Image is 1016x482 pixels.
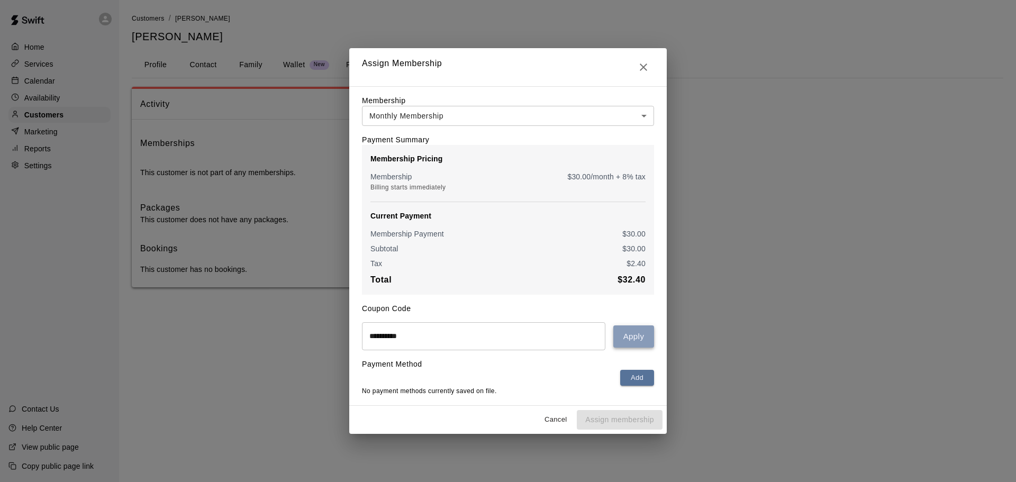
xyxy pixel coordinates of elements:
[613,325,654,348] button: Apply
[362,135,429,144] label: Payment Summary
[627,258,646,269] p: $ 2.40
[618,275,646,284] b: $ 32.40
[362,360,422,368] label: Payment Method
[370,258,382,269] p: Tax
[349,48,667,86] h2: Assign Membership
[620,370,654,386] button: Add
[362,304,411,313] label: Coupon Code
[362,106,654,125] div: Monthly Membership
[539,412,573,428] button: Cancel
[370,153,646,164] p: Membership Pricing
[362,96,406,105] label: Membership
[370,275,392,284] b: Total
[370,211,646,221] p: Current Payment
[567,171,646,182] p: $ 30.00 /month + 8% tax
[370,171,412,182] p: Membership
[622,229,646,239] p: $ 30.00
[370,229,444,239] p: Membership Payment
[622,243,646,254] p: $ 30.00
[370,243,398,254] p: Subtotal
[362,387,497,395] span: No payment methods currently saved on file.
[370,184,446,191] span: Billing starts immediately
[633,57,654,78] button: Close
